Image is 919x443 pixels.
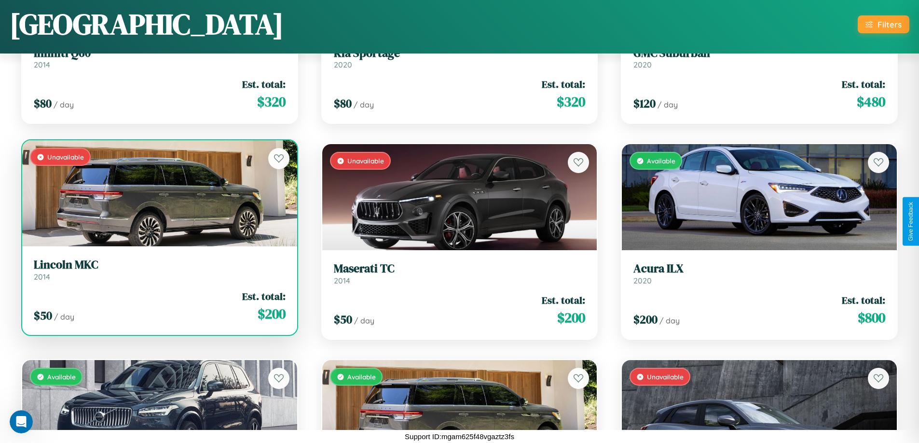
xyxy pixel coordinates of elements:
span: $ 320 [557,92,585,111]
span: Est. total: [842,77,885,91]
span: $ 480 [857,92,885,111]
span: 2020 [633,276,652,285]
span: $ 120 [633,95,656,111]
span: Available [47,373,76,381]
h3: Lincoln MKC [34,258,286,272]
span: $ 320 [257,92,286,111]
span: 2014 [34,60,50,69]
span: $ 80 [34,95,52,111]
span: Unavailable [47,153,84,161]
a: Kia Sportage2020 [334,46,586,70]
h1: [GEOGRAPHIC_DATA] [10,4,284,44]
div: Filters [878,19,902,29]
span: 2020 [334,60,352,69]
span: / day [54,100,74,109]
span: Available [647,157,675,165]
span: 2020 [633,60,652,69]
button: Filters [858,15,909,33]
a: Lincoln MKC2014 [34,258,286,282]
span: 2014 [34,272,50,282]
span: $ 50 [334,311,352,327]
span: / day [659,316,680,325]
span: Est. total: [842,293,885,307]
span: 2014 [334,276,350,285]
span: Available [347,373,376,381]
a: Infiniti Q602014 [34,46,286,70]
a: Acura ILX2020 [633,262,885,285]
span: $ 800 [858,308,885,327]
h3: Acura ILX [633,262,885,276]
span: Unavailable [347,157,384,165]
span: / day [54,312,74,322]
span: Unavailable [647,373,684,381]
span: $ 80 [334,95,352,111]
span: $ 200 [633,311,658,327]
p: Support ID: mgam625f48vgaztz3fs [405,430,514,443]
h3: Maserati TC [334,262,586,276]
span: $ 200 [258,304,286,323]
span: $ 50 [34,308,52,323]
span: Est. total: [542,293,585,307]
span: $ 200 [557,308,585,327]
span: Est. total: [242,77,286,91]
span: / day [658,100,678,109]
iframe: Intercom live chat [10,410,33,433]
span: Est. total: [542,77,585,91]
a: GMC Suburban2020 [633,46,885,70]
span: Est. total: [242,289,286,303]
span: / day [354,316,374,325]
span: / day [354,100,374,109]
div: Give Feedback [907,202,914,241]
a: Maserati TC2014 [334,262,586,285]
